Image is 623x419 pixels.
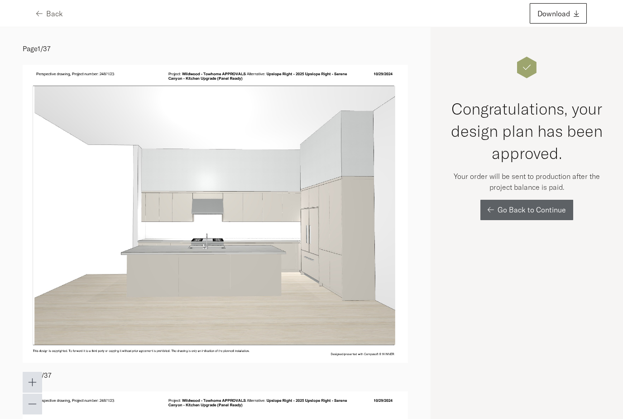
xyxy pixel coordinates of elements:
span: Back [46,10,63,17]
span: Go Back to Continue [498,206,566,213]
img: user-files%2Fuser%7Ccl0x0ya3n11487001l88og9n3pxe%2Fprojects%2Fclq2gi7a600fcae0sn63iivv4%2F2025-%2... [23,65,408,363]
p: Page 1 / 37 [23,36,408,58]
h2: Congratulations, your design plan has been approved. [444,98,609,164]
p: Your order will be sent to production after the project balance is paid. [444,171,609,193]
button: Download [530,3,587,24]
span: Download [537,10,570,17]
button: Go Back to Continue [480,200,573,220]
p: Page 2 / 37 [23,363,408,385]
button: Back [36,3,63,24]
